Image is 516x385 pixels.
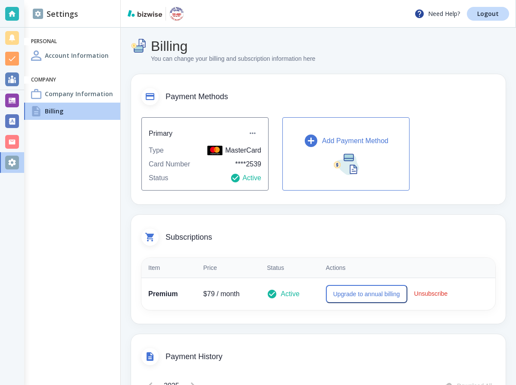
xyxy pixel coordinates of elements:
span: Subscriptions [166,233,495,242]
button: Unsubscribe [411,285,451,302]
span: Payment Methods [166,92,495,102]
h4: Account Information [45,51,109,60]
th: Price [196,258,260,278]
button: Add Payment Method [282,117,410,191]
a: Account InformationAccount Information [24,47,120,64]
p: MasterCard [207,145,261,156]
a: BillingBilling [24,103,120,120]
p: Need Help? [414,9,460,19]
img: White Marble Park [169,7,184,21]
p: Add Payment Method [322,136,388,146]
h4: Company Information [45,89,113,98]
th: Status [260,258,319,278]
p: Logout [477,11,499,17]
img: DashboardSidebarSettings.svg [33,9,43,19]
span: Payment History [166,352,495,362]
h6: Company [31,76,113,84]
p: Status [149,173,168,183]
img: bizwise [128,10,162,17]
th: Actions [319,258,495,278]
p: Active [281,289,300,299]
p: You can change your billing and subscription information here [151,54,316,64]
button: Upgrade to annual billing [326,285,407,303]
p: Type [149,145,164,156]
img: Billing [131,38,147,54]
img: MasterCard [207,146,222,155]
h2: Settings [33,8,78,20]
h6: Personal [31,38,113,45]
a: Logout [467,7,509,21]
p: $ 79 / month [203,289,253,299]
a: Company InformationCompany Information [24,85,120,103]
p: Active [230,173,261,183]
h6: Primary [149,128,172,139]
h4: Billing [45,106,63,116]
p: Card Number [149,159,190,169]
h4: Billing [151,38,316,54]
th: Item [141,258,196,278]
p: Premium [148,289,189,299]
